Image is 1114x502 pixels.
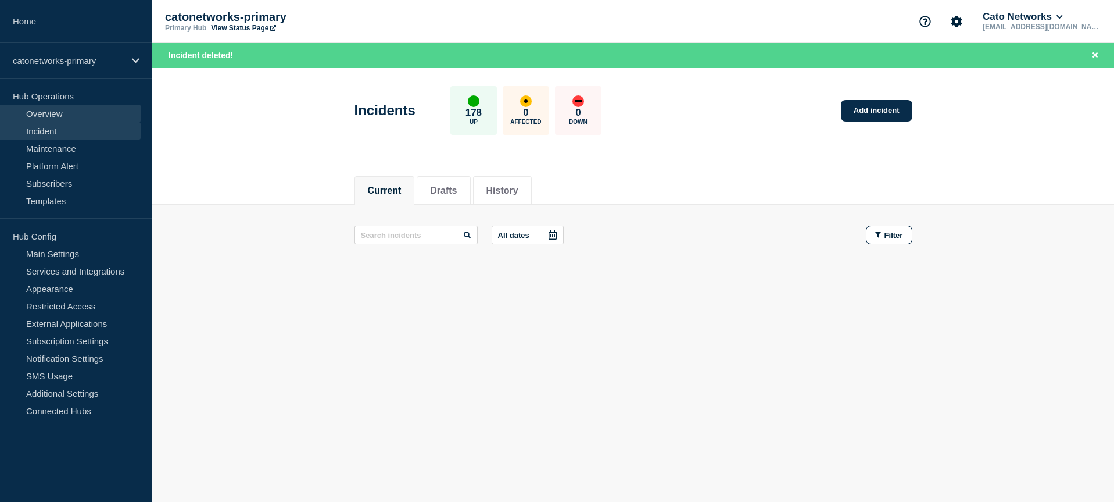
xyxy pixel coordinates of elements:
[465,107,482,119] p: 178
[884,231,903,240] span: Filter
[165,24,206,32] p: Primary Hub
[468,95,479,107] div: up
[841,100,912,122] a: Add incident
[866,226,912,244] button: Filter
[510,119,541,125] p: Affected
[169,51,233,60] span: Incident deleted!
[13,56,124,66] p: catonetworks-primary
[944,9,969,34] button: Account settings
[354,102,415,119] h1: Incidents
[368,186,402,196] button: Current
[575,107,581,119] p: 0
[165,10,397,24] p: catonetworks-primary
[486,186,518,196] button: History
[1088,49,1102,62] button: Close banner
[354,226,478,244] input: Search incidents
[980,23,1101,31] p: [EMAIL_ADDRESS][DOMAIN_NAME]
[569,119,588,125] p: Down
[470,119,478,125] p: Up
[523,107,528,119] p: 0
[498,231,529,240] p: All dates
[520,95,532,107] div: affected
[980,11,1065,23] button: Cato Networks
[913,9,937,34] button: Support
[492,226,564,244] button: All dates
[430,186,457,196] button: Drafts
[211,24,275,32] a: View Status Page
[572,95,584,107] div: down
